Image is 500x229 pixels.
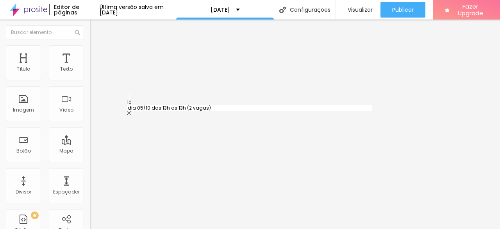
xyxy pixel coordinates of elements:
[17,66,30,72] div: Título
[90,20,500,229] iframe: Editor
[60,66,73,72] div: Texto
[392,7,414,13] span: Publicar
[59,107,73,113] div: Vídeo
[100,4,176,15] div: Última versão salva em [DATE]
[348,7,373,13] span: Visualizar
[59,148,73,154] div: Mapa
[16,189,31,195] div: Divisor
[380,2,425,18] button: Publicar
[13,107,34,113] div: Imagem
[16,148,31,154] div: Botão
[279,7,286,13] img: Icone
[49,4,100,15] div: Editor de páginas
[6,25,84,39] input: Buscar elemento
[211,7,230,12] p: [DATE]
[336,2,380,18] button: Visualizar
[453,3,488,17] span: Fazer Upgrade
[53,189,80,195] div: Espaçador
[75,30,80,35] img: Icone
